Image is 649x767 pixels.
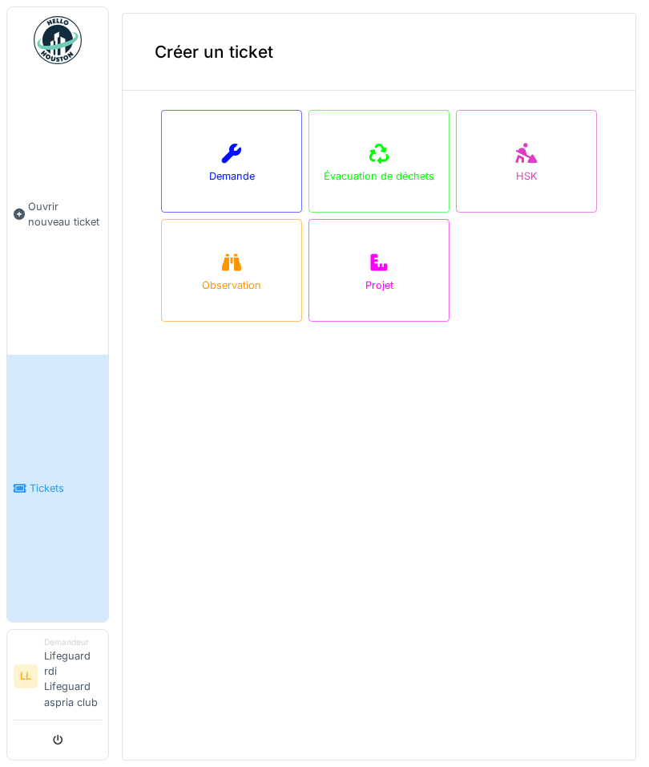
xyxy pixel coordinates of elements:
div: Demandeur [44,636,102,648]
div: Créer un ticket [123,14,635,91]
li: LL [14,664,38,688]
span: Ouvrir nouveau ticket [28,199,102,229]
li: Lifeguard rdi Lifeguard aspria club [44,636,102,716]
div: Évacuation de déchets [324,168,434,184]
div: Projet [365,278,393,293]
div: HSK [516,168,538,184]
div: Observation [202,278,261,293]
img: Badge_color-CXgf-gQk.svg [34,16,82,64]
a: LL DemandeurLifeguard rdi Lifeguard aspria club [14,636,102,720]
span: Tickets [30,481,102,496]
a: Tickets [7,355,108,621]
a: Ouvrir nouveau ticket [7,73,108,355]
div: Demande [209,168,255,184]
